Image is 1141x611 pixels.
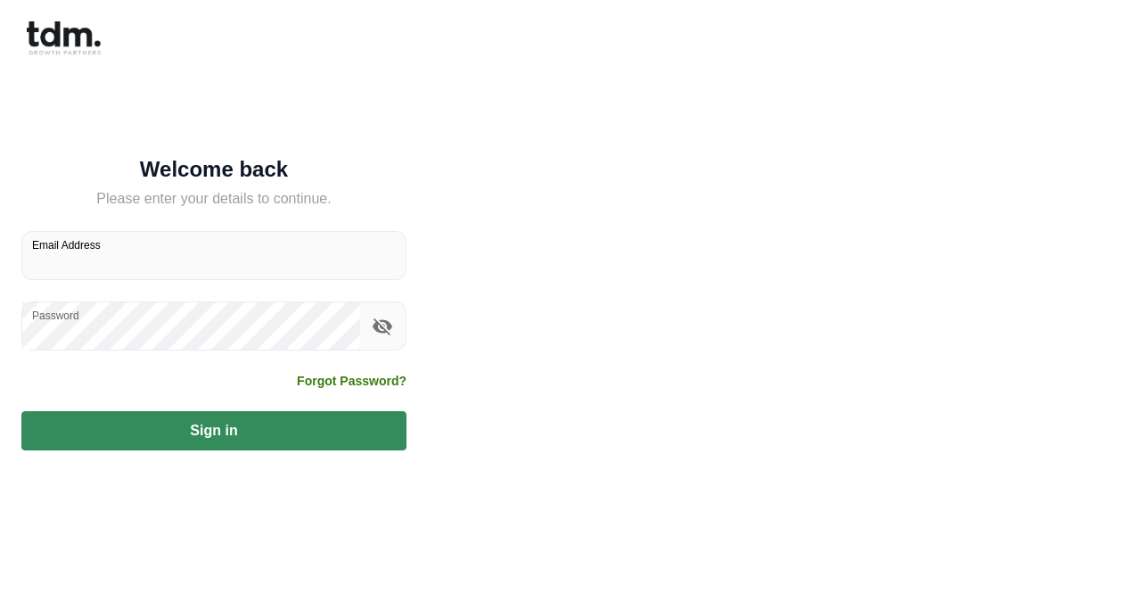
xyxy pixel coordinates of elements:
a: Forgot Password? [297,372,406,390]
label: Password [32,308,79,323]
button: Sign in [21,411,406,450]
h5: Please enter your details to continue. [21,188,406,210]
h5: Welcome back [21,161,406,178]
label: Email Address [32,237,101,252]
button: toggle password visibility [367,311,398,342]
